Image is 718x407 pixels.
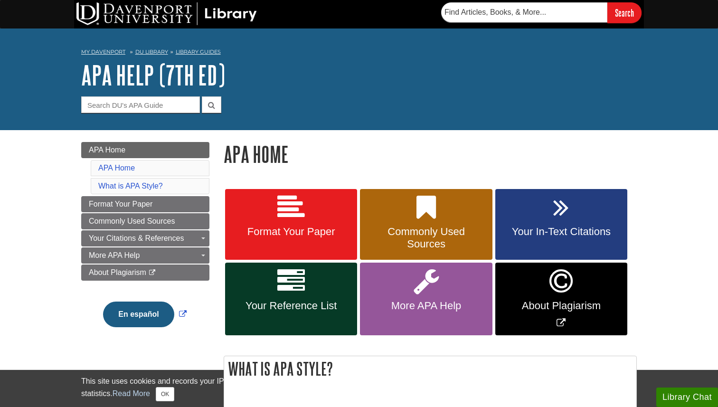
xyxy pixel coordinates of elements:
button: Close [156,387,174,401]
div: This site uses cookies and records your IP address for usage statistics. Additionally, we use Goo... [81,376,637,401]
span: About Plagiarism [502,300,620,312]
a: Format Your Paper [225,189,357,260]
a: Link opens in new window [495,263,627,335]
a: Commonly Used Sources [81,213,209,229]
a: DU Library [135,48,168,55]
img: DU Library [76,2,257,25]
a: My Davenport [81,48,125,56]
a: More APA Help [81,247,209,264]
input: Search [607,2,642,23]
nav: breadcrumb [81,46,637,61]
button: Library Chat [656,388,718,407]
a: Commonly Used Sources [360,189,492,260]
span: Format Your Paper [232,226,350,238]
a: Your In-Text Citations [495,189,627,260]
a: APA Help (7th Ed) [81,60,225,90]
a: About Plagiarism [81,265,209,281]
a: APA Home [98,164,135,172]
h2: What is APA Style? [224,356,636,381]
span: About Plagiarism [89,268,146,276]
i: This link opens in a new window [148,270,156,276]
a: APA Home [81,142,209,158]
h1: APA Home [224,142,637,166]
a: What is APA Style? [98,182,163,190]
span: Your Citations & References [89,234,184,242]
a: Format Your Paper [81,196,209,212]
span: More APA Help [367,300,485,312]
button: En español [103,302,174,327]
span: Format Your Paper [89,200,152,208]
a: Read More [113,389,150,398]
a: Link opens in new window [101,310,189,318]
span: Commonly Used Sources [89,217,175,225]
a: Your Citations & References [81,230,209,246]
span: More APA Help [89,251,140,259]
span: APA Home [89,146,125,154]
input: Search DU's APA Guide [81,96,200,113]
div: Guide Page Menu [81,142,209,343]
input: Find Articles, Books, & More... [441,2,607,22]
span: Commonly Used Sources [367,226,485,250]
span: Your Reference List [232,300,350,312]
a: Library Guides [176,48,221,55]
a: More APA Help [360,263,492,335]
form: Searches DU Library's articles, books, and more [441,2,642,23]
a: Your Reference List [225,263,357,335]
span: Your In-Text Citations [502,226,620,238]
